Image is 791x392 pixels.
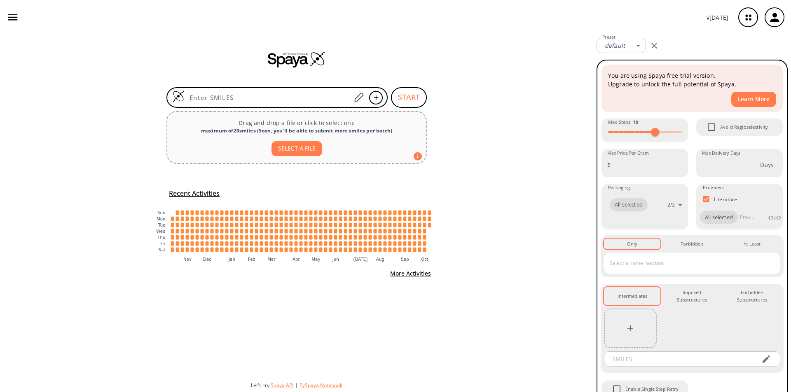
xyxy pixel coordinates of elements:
button: Intermediates [604,287,660,306]
input: Provider name [738,211,756,224]
text: Jun [332,257,339,261]
p: v [DATE] [707,13,728,22]
div: Imposed Substructures [670,289,714,304]
span: All selected [610,201,648,209]
p: Literature [714,196,737,203]
text: Wed [156,229,165,234]
text: [DATE] [353,257,368,261]
div: Forbidden [681,240,703,248]
input: SMILES [606,351,755,366]
label: Preset [602,34,615,40]
p: 2 / 2 [667,201,675,208]
button: SELECT A FILE [271,141,322,156]
text: Mon [157,217,166,221]
text: Mar [267,257,276,261]
div: Only [627,240,637,248]
em: default [605,42,625,49]
span: Avoid Regioselectivity [720,123,768,131]
button: Forbidden Substructures [724,287,780,306]
p: You are using Spaya free trial version. Upgrade to unlock the full potential of Spaya. [608,71,776,88]
text: Feb [248,257,255,261]
button: More Activities [387,266,434,281]
button: Forbidden [664,239,720,249]
button: At Least [724,239,780,249]
p: $ [607,160,611,169]
img: Logo Spaya [172,90,185,102]
img: Spaya logo [268,51,325,67]
button: Imposed Substructures [664,287,720,306]
div: Forbidden Substructures [730,289,774,304]
input: Select a name reaction [608,257,764,270]
div: Let's try: [251,382,590,389]
text: Sat [159,248,166,252]
span: All selected [700,213,738,222]
text: Sun [157,211,165,215]
button: PySpaya Notebook [300,382,342,389]
strong: 10 [633,119,638,125]
text: Aug [376,257,384,261]
text: Jan [228,257,235,261]
p: Drag and drop a file or click to select one [174,118,419,127]
span: Max Steps : [608,118,638,126]
div: maximum of 20 smiles ( Soon, you'll be able to submit more smiles per batch ) [174,127,419,135]
text: May [311,257,320,261]
label: Max Delivery Days [702,150,740,156]
div: At Least [744,240,761,248]
text: Nov [183,257,192,261]
button: START [391,87,427,108]
button: Only [604,239,660,249]
text: Oct [421,257,428,261]
text: Tue [158,223,166,227]
h5: Recent Activities [169,189,220,198]
text: Fri [160,241,165,246]
p: 42 / 42 [768,215,781,222]
button: Recent Activities [166,187,223,200]
span: Avoid Regioselectivity [703,118,720,136]
g: cell [171,210,431,252]
g: y-axis tick label [156,211,165,252]
button: Spaya API [271,382,293,389]
span: Providers [703,184,724,191]
button: Learn More [731,92,776,107]
label: Max Price Per Gram [607,150,649,156]
span: Packaging [608,184,630,191]
text: Dec [203,257,211,261]
p: Days [760,160,774,169]
text: Apr [293,257,300,261]
span: | [293,382,300,389]
text: Thu [157,235,165,240]
g: x-axis tick label [183,257,428,261]
text: Sep [401,257,409,261]
div: Intermediates [618,292,647,300]
input: Enter SMILES [185,93,351,102]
